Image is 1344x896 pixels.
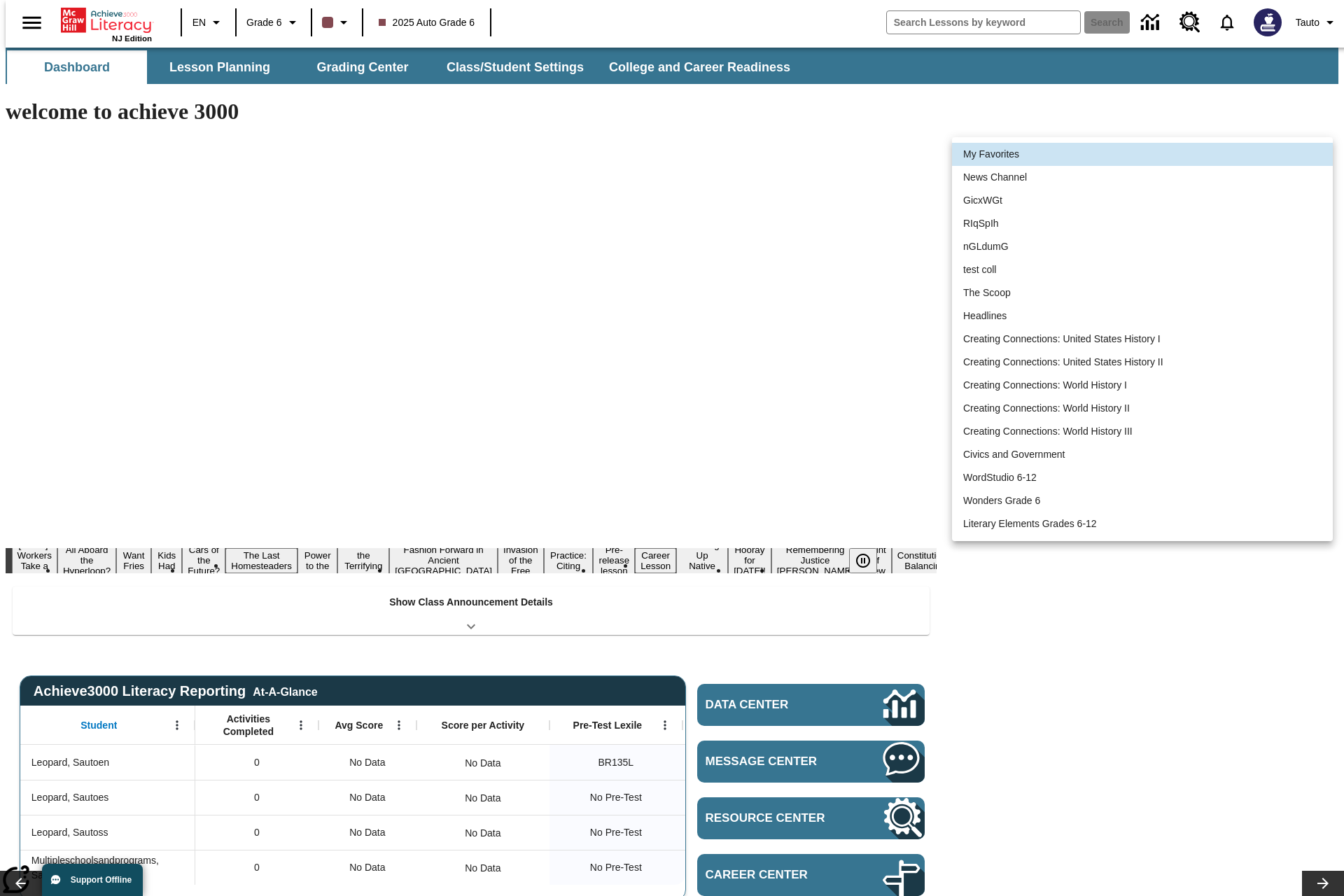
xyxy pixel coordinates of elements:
li: My Favorites [952,143,1333,166]
li: Wonders Grade 6 [952,489,1333,512]
li: Literary Elements Grades 6-12 [952,512,1333,535]
li: Civics and Government [952,443,1333,466]
li: test coll [952,258,1333,281]
li: Creating Connections: United States History I [952,328,1333,351]
li: Creating Connections: United States History II [952,351,1333,374]
li: Creating Connections: World History I [952,374,1333,397]
li: WordStudio 6-12 [952,466,1333,489]
li: Creating Connections: World History II [952,397,1333,420]
li: nGLdumG [952,235,1333,258]
li: Headlines [952,304,1333,328]
li: RIqSpIh [952,212,1333,235]
li: GicxWGt [952,189,1333,212]
li: The Scoop [952,281,1333,304]
li: News Channel [952,166,1333,189]
li: Creating Connections: World History III [952,420,1333,443]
